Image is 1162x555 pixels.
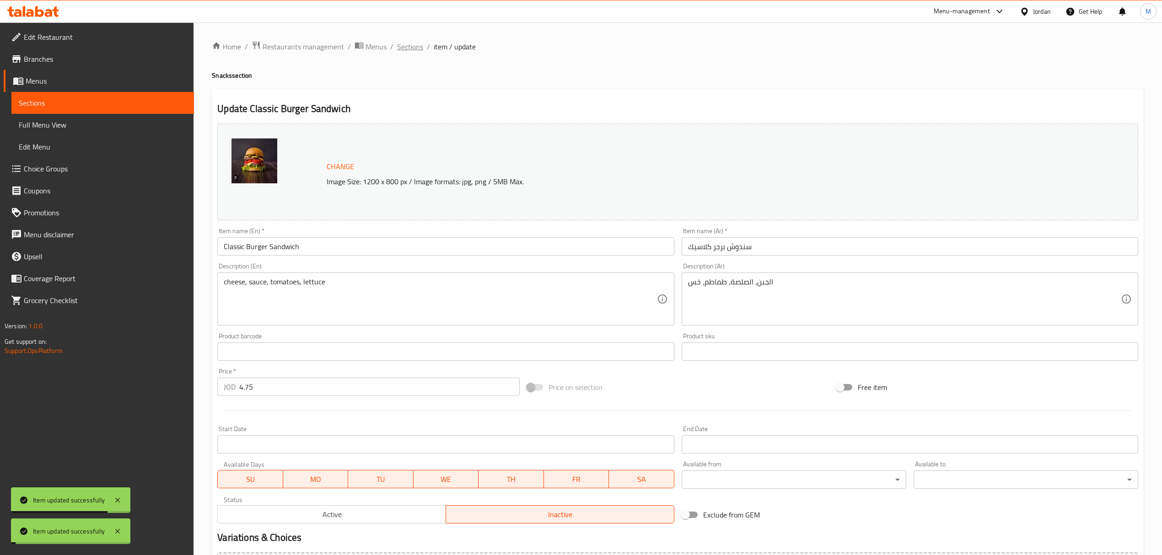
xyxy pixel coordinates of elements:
span: Promotions [24,207,187,218]
span: Restaurants management [263,41,344,52]
a: Support.OpsPlatform [5,345,63,357]
nav: breadcrumb [212,41,1144,53]
textarea: الجبن، الصلصة، طماطم، خس [688,277,1121,321]
a: Branches [4,48,194,70]
span: Edit Restaurant [24,32,187,43]
li: / [245,41,248,52]
span: Menus [366,41,387,52]
a: Edit Menu [11,136,194,158]
a: Upsell [4,245,194,267]
span: Free item [858,382,887,393]
a: Home [212,41,241,52]
a: Full Menu View [11,114,194,136]
li: / [348,41,351,52]
span: SA [613,473,671,486]
div: ​ [914,470,1138,489]
span: TH [482,473,540,486]
a: Promotions [4,202,194,224]
span: SU [221,473,279,486]
span: Exclude from GEM [703,509,760,520]
span: Price on selection [549,382,603,393]
h2: Variations & Choices [217,531,1138,544]
span: Grocery Checklist [24,295,187,306]
span: Coupons [24,185,187,196]
button: SA [609,470,674,488]
li: / [390,41,393,52]
a: Restaurants management [252,41,344,53]
a: Coverage Report [4,267,194,289]
span: Menus [26,75,187,86]
a: Sections [397,41,423,52]
button: Inactive [446,505,674,523]
li: / [427,41,430,52]
input: Please enter product barcode [217,342,674,361]
span: Change [327,160,354,173]
input: Enter name Ar [682,237,1138,256]
input: Enter name En [217,237,674,256]
input: Please enter price [239,378,519,396]
div: ​ [682,470,906,489]
button: FR [544,470,609,488]
span: Branches [24,53,187,64]
button: WE [414,470,479,488]
button: TU [348,470,414,488]
img: b087beaebba34040aea5ba952638910157774696995.jpg [231,138,277,183]
span: WE [417,473,475,486]
div: Item updated successfully [33,526,105,536]
input: Please enter product sku [682,342,1138,361]
a: Menu disclaimer [4,224,194,245]
a: Menus [4,70,194,92]
span: Active [221,508,442,521]
button: SU [217,470,283,488]
span: item / update [434,41,476,52]
a: Choice Groups [4,158,194,180]
div: Menu-management [934,6,990,17]
button: Change [323,157,358,176]
a: Coupons [4,180,194,202]
a: Sections [11,92,194,114]
h4: Snacks section [212,71,1144,80]
span: Full Menu View [19,119,187,130]
span: FR [548,473,606,486]
p: JOD [224,381,236,392]
span: M [1146,6,1151,16]
p: Image Size: 1200 x 800 px / Image formats: jpg, png / 5MB Max. [323,176,992,187]
span: Menu disclaimer [24,229,187,240]
span: Upsell [24,251,187,262]
span: Inactive [450,508,671,521]
span: Get support on: [5,336,47,347]
span: 1.0.0 [28,320,43,332]
span: TU [352,473,410,486]
button: MO [283,470,349,488]
span: Choice Groups [24,163,187,174]
h2: Update Classic Burger Sandwich [217,102,1138,116]
div: Item updated successfully [33,495,105,505]
span: Version: [5,320,27,332]
button: TH [479,470,544,488]
span: Sections [19,97,187,108]
a: Edit Restaurant [4,26,194,48]
a: Grocery Checklist [4,289,194,311]
a: Menus [355,41,387,53]
span: MO [287,473,345,486]
button: Active [217,505,446,523]
textarea: cheese, sauce, tomatoes, lettuce [224,277,656,321]
span: Coverage Report [24,273,187,284]
div: Jordan [1033,6,1051,16]
span: Edit Menu [19,141,187,152]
